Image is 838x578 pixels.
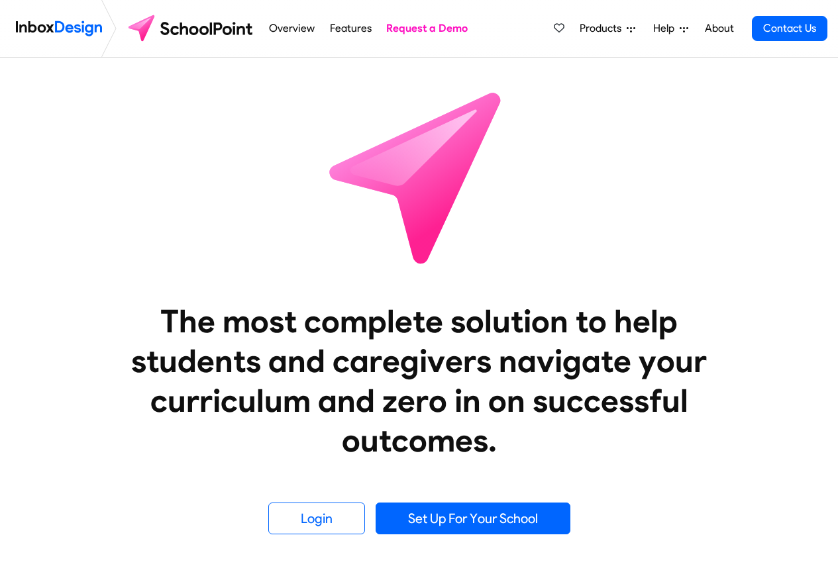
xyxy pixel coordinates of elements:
[122,13,262,44] img: schoolpoint logo
[105,301,734,460] heading: The most complete solution to help students and caregivers navigate your curriculum and zero in o...
[653,21,680,36] span: Help
[701,15,737,42] a: About
[266,15,319,42] a: Overview
[752,16,827,41] a: Contact Us
[326,15,375,42] a: Features
[383,15,472,42] a: Request a Demo
[648,15,694,42] a: Help
[300,58,539,296] img: icon_schoolpoint.svg
[268,503,365,534] a: Login
[574,15,641,42] a: Products
[580,21,627,36] span: Products
[376,503,570,534] a: Set Up For Your School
